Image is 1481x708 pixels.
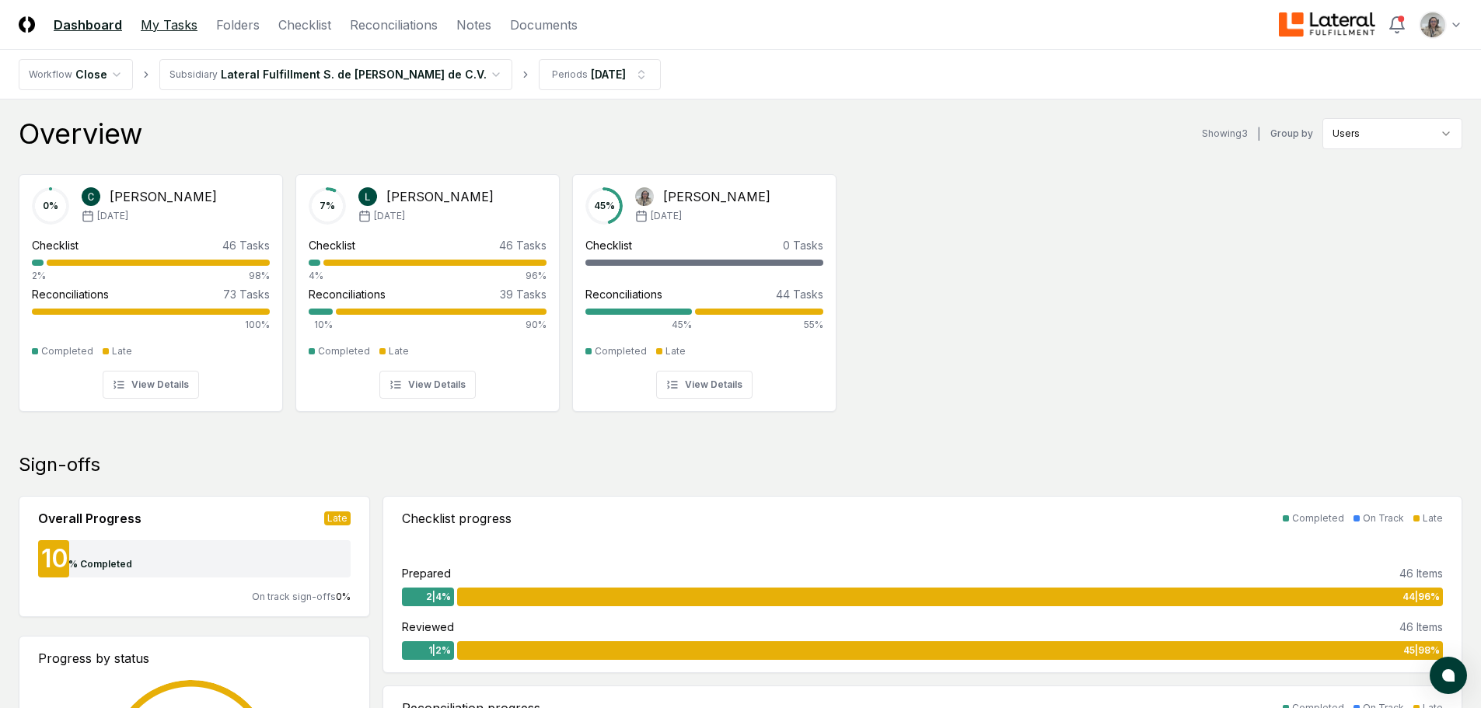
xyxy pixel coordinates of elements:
span: On track sign-offs [252,591,336,602]
span: 1 | 2 % [428,643,451,657]
a: Documents [510,16,578,34]
a: Reconciliations [350,16,438,34]
div: [DATE] [591,66,626,82]
div: 39 Tasks [500,286,547,302]
div: Prepared [402,565,451,581]
span: [DATE] [97,209,128,223]
div: Checklist progress [402,509,512,528]
div: Reviewed [402,619,454,635]
div: 46 Tasks [222,237,270,253]
a: 7%Liliana Bañuelos[PERSON_NAME][DATE]Checklist46 Tasks4%96%Reconciliations39 Tasks10%90%Completed... [295,162,560,412]
span: [DATE] [651,209,682,223]
div: Showing 3 [1202,127,1248,141]
button: atlas-launcher [1430,657,1467,694]
div: Reconciliations [585,286,662,302]
div: Subsidiary [169,68,218,82]
img: Logo [19,16,35,33]
div: 46 Tasks [499,237,547,253]
div: 73 Tasks [223,286,270,302]
button: Periods[DATE] [539,59,661,90]
div: % Completed [68,557,132,571]
label: Group by [1270,129,1313,138]
img: Cinthia Macedo [82,187,100,206]
div: Sign-offs [19,452,1462,477]
div: Checklist [309,237,355,253]
a: 0%Cinthia Macedo[PERSON_NAME][DATE]Checklist46 Tasks2%98%Reconciliations73 Tasks100%CompletedLate... [19,162,283,412]
div: Checklist [585,237,632,253]
div: 96% [323,269,547,283]
a: Dashboard [54,16,122,34]
div: Completed [1292,511,1344,525]
div: Late [389,344,409,358]
div: 100% [32,318,270,332]
a: Notes [456,16,491,34]
div: [PERSON_NAME] [386,187,494,206]
div: [PERSON_NAME] [663,187,770,206]
div: 98% [47,269,270,283]
div: 90% [336,318,547,332]
div: Periods [552,68,588,82]
nav: breadcrumb [19,59,661,90]
img: Sandra Guerrero [635,187,654,206]
div: [PERSON_NAME] [110,187,217,206]
div: 45% [585,318,692,332]
img: ACg8ocK9ailZYhnfy3BcXX2kcAM0qgWAKuBF7oUk-1IFovFXiPwWUg=s96-c [1420,12,1445,37]
div: Reconciliations [309,286,386,302]
span: 45 | 98 % [1403,643,1440,657]
img: Lateral Fulfillment logo [1279,12,1375,37]
span: 44 | 96 % [1402,590,1440,604]
div: 0 Tasks [783,237,823,253]
div: 10 [38,546,68,571]
div: 46 Items [1399,619,1443,635]
div: Overview [19,118,142,149]
button: View Details [656,371,753,399]
div: Completed [41,344,93,358]
div: | [1257,126,1261,142]
a: Folders [216,16,260,34]
div: Late [665,344,686,358]
span: [DATE] [374,209,405,223]
span: 0 % [336,591,351,602]
div: 4% [309,269,320,283]
div: Reconciliations [32,286,109,302]
div: Checklist [32,237,79,253]
img: Liliana Bañuelos [358,187,377,206]
button: View Details [379,371,476,399]
div: 44 Tasks [776,286,823,302]
div: On Track [1363,511,1404,525]
div: 2% [32,269,44,283]
div: Progress by status [38,649,351,668]
div: 10% [309,318,333,332]
button: View Details [103,371,199,399]
div: Overall Progress [38,509,141,528]
div: Late [1423,511,1443,525]
div: Completed [595,344,647,358]
div: Workflow [29,68,72,82]
a: Checklist progressCompletedOn TrackLatePrepared46 Items2|4%44|96%Reviewed46 Items1|2%45|98% [382,496,1462,673]
div: Completed [318,344,370,358]
a: 45%Sandra Guerrero[PERSON_NAME][DATE]Checklist0 TasksReconciliations44 Tasks45%55%CompletedLateVi... [572,162,837,412]
div: 55% [695,318,823,332]
a: My Tasks [141,16,197,34]
div: Late [324,511,351,525]
a: Checklist [278,16,331,34]
div: 46 Items [1399,565,1443,581]
span: 2 | 4 % [426,590,451,604]
div: Late [112,344,132,358]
